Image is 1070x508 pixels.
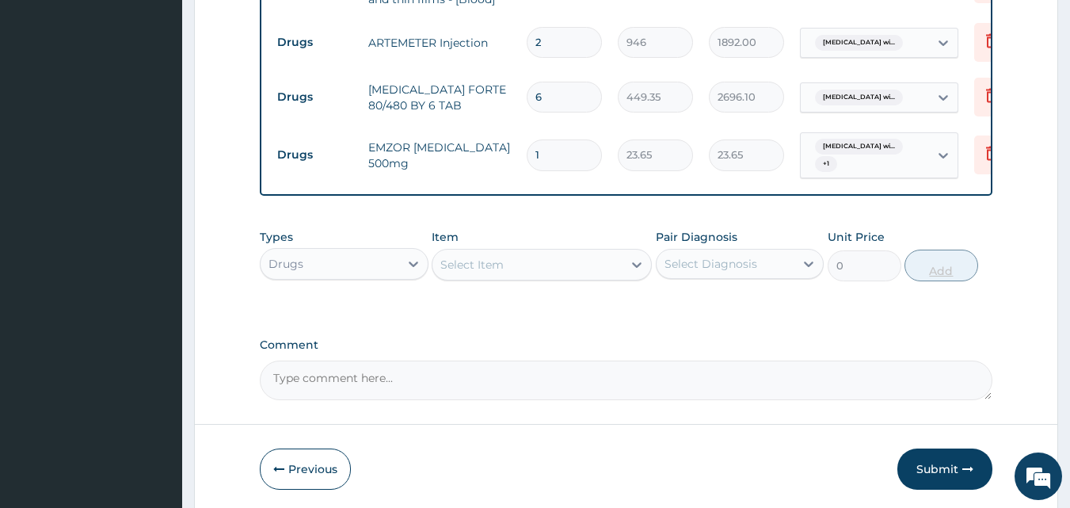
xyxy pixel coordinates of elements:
button: Submit [897,449,992,490]
div: Select Diagnosis [664,256,757,272]
span: [MEDICAL_DATA] wi... [815,35,903,51]
label: Item [432,229,459,245]
div: Chat with us now [82,89,266,109]
div: Drugs [268,256,303,272]
textarea: Type your message and hit 'Enter' [8,339,302,395]
button: Add [904,250,978,281]
label: Unit Price [828,229,885,245]
td: Drugs [269,28,360,57]
button: Previous [260,449,351,490]
img: d_794563401_company_1708531726252_794563401 [29,79,64,119]
td: Drugs [269,82,360,112]
span: We're online! [92,153,219,313]
span: [MEDICAL_DATA] wi... [815,139,903,155]
label: Types [260,231,293,244]
td: ARTEMETER Injection [360,27,519,59]
div: Select Item [440,257,504,273]
span: [MEDICAL_DATA] wi... [815,90,903,105]
span: + 1 [815,156,837,172]
td: [MEDICAL_DATA] FORTE 80/480 BY 6 TAB [360,74,519,121]
label: Comment [260,338,993,352]
td: Drugs [269,140,360,170]
label: Pair Diagnosis [656,229,737,245]
td: EMZOR [MEDICAL_DATA] 500mg [360,132,519,179]
div: Minimize live chat window [260,8,298,46]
